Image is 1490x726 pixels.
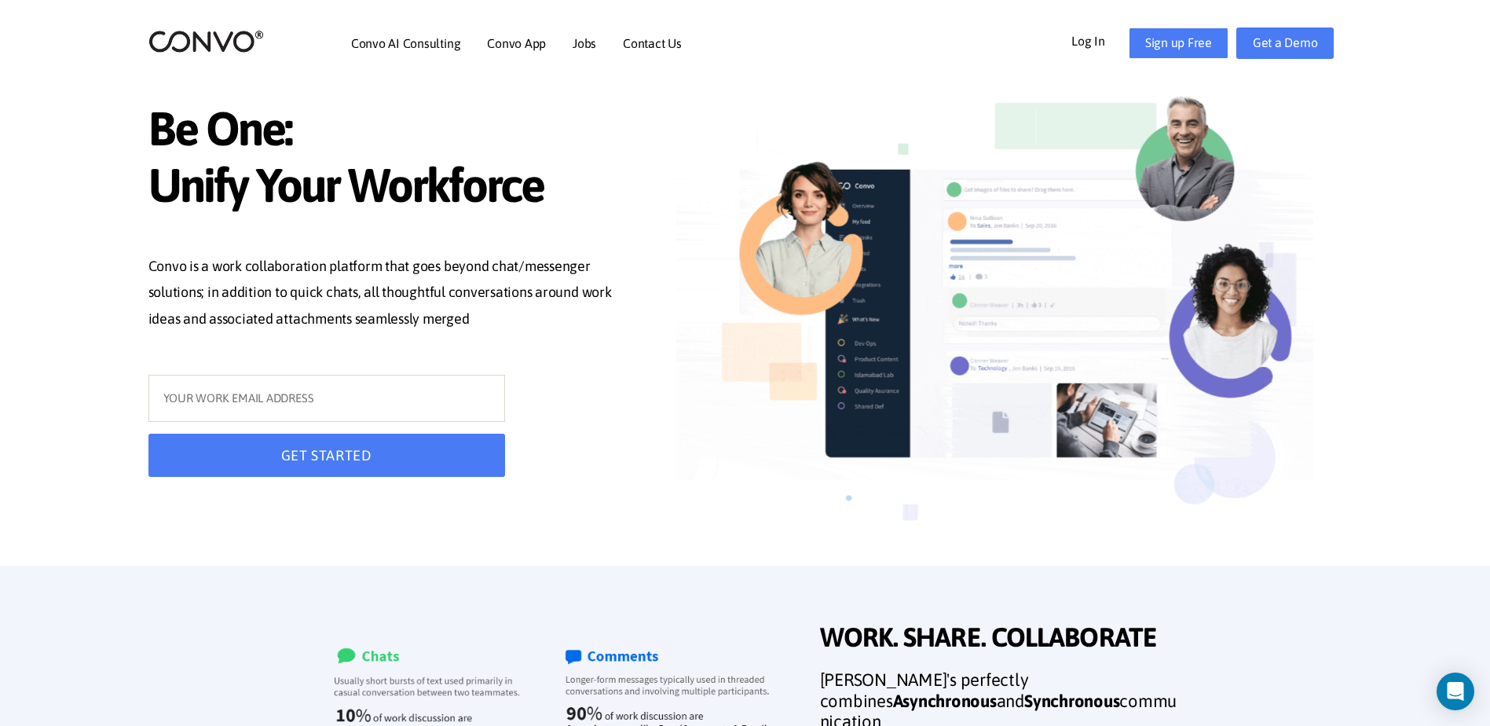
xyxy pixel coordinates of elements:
span: Be One: [148,101,632,161]
a: Convo App [487,37,546,49]
span: WORK. SHARE. COLLABORATE [820,621,1181,658]
a: Jobs [573,37,596,49]
a: Log In [1071,27,1129,53]
strong: Synchronous [1024,691,1119,711]
img: image_not_found [676,75,1314,570]
button: GET STARTED [148,434,505,477]
img: logo_2.png [148,29,264,53]
input: YOUR WORK EMAIL ADDRESS [148,375,505,422]
strong: Asynchronous [893,691,997,711]
a: Sign up Free [1129,27,1228,59]
span: Unify Your Workforce [148,157,632,218]
div: Open Intercom Messenger [1437,673,1474,710]
a: Contact Us [623,37,682,49]
a: Get a Demo [1236,27,1334,59]
p: Convo is a work collaboration platform that goes beyond chat/messenger solutions; in addition to ... [148,253,632,336]
a: Convo AI Consulting [351,37,460,49]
